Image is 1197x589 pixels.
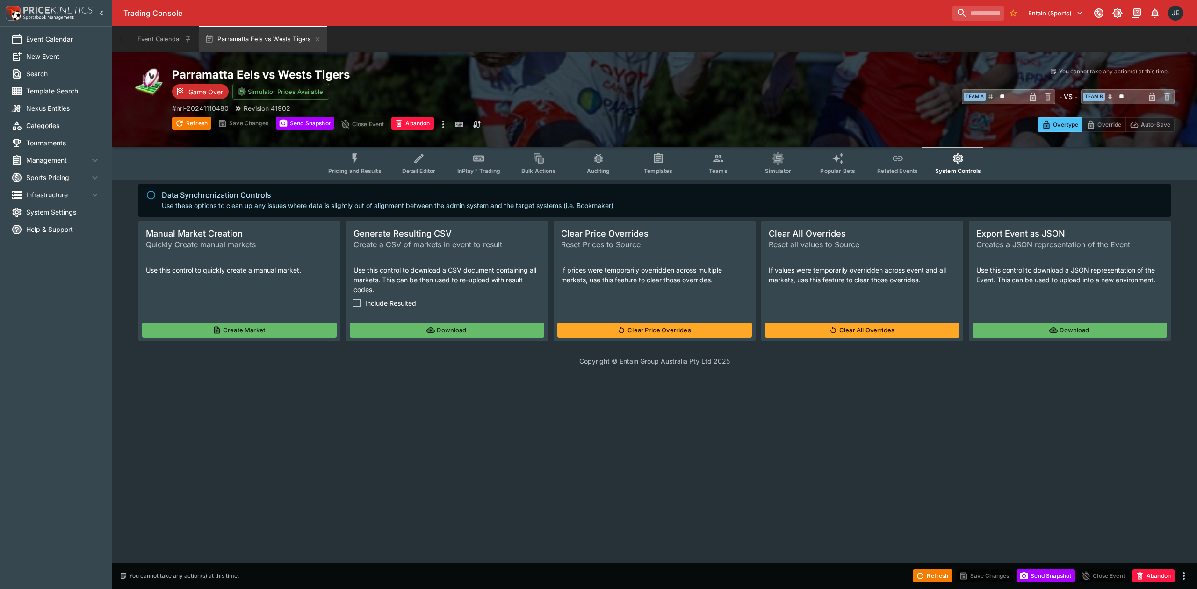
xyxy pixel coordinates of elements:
div: James Edlin [1168,6,1183,21]
button: Download [973,323,1167,338]
button: Override [1082,117,1125,132]
span: Team A [964,93,986,101]
p: You cannot take any action(s) at this time. [129,572,239,580]
button: Refresh [172,117,211,130]
span: Detail Editor [402,167,435,174]
span: Reset all values to Source [769,239,956,250]
span: Include Resulted [365,298,416,308]
button: Send Snapshot [276,117,334,130]
span: Sports Pricing [26,172,89,182]
img: PriceKinetics Logo [3,4,22,22]
span: Clear Price Overrides [561,228,748,239]
button: more [438,117,449,132]
span: InPlay™ Trading [457,167,500,174]
div: Use these options to clean up any issues where data is slightly out of alignment between the admi... [162,187,613,214]
button: Event Calendar [132,26,197,52]
p: If values were temporarily overridden across event and all markets, use this feature to clear tho... [769,265,956,285]
h6: - VS - [1059,92,1077,101]
span: Infrastructure [26,190,89,200]
button: Parramatta Eels vs Wests Tigers [199,26,327,52]
p: Overtype [1053,120,1078,129]
button: Overtype [1038,117,1082,132]
p: If prices were temporarily overridden across multiple markets, use this feature to clear those ov... [561,265,748,285]
span: Management [26,155,89,165]
button: Clear Price Overrides [557,323,752,338]
span: Mark an event as closed and abandoned. [391,118,433,128]
span: Export Event as JSON [976,228,1163,239]
button: James Edlin [1165,3,1186,23]
p: Copy To Clipboard [172,103,229,113]
button: Toggle light/dark mode [1109,5,1126,22]
p: Use this control to quickly create a manual market. [146,265,333,275]
span: System Controls [935,167,981,174]
button: Documentation [1128,5,1145,22]
span: Create a CSV of markets in event to result [353,239,541,250]
span: Related Events [877,167,918,174]
div: Trading Console [123,8,949,18]
p: Game Over [188,87,223,97]
div: Start From [1038,117,1175,132]
span: New Event [26,51,101,61]
span: Generate Resulting CSV [353,228,541,239]
button: Refresh [913,569,952,582]
span: Event Calendar [26,34,101,44]
p: You cannot take any action(s) at this time. [1059,67,1169,76]
button: Clear All Overrides [765,323,959,338]
button: No Bookmarks [1006,6,1021,21]
button: Notifications [1147,5,1163,22]
button: Connected to PK [1090,5,1107,22]
span: Nexus Entities [26,103,101,113]
span: Quickly Create manual markets [146,239,333,250]
span: Templates [644,167,672,174]
h2: Copy To Clipboard [172,67,673,82]
span: Manual Market Creation [146,228,333,239]
button: Select Tenant [1023,6,1089,21]
span: Teams [709,167,728,174]
span: Categories [26,121,101,130]
span: Team B [1083,93,1105,101]
p: Use this control to download a JSON representation of the Event. This can be used to upload into ... [976,265,1163,285]
input: search [952,6,1004,21]
span: Clear All Overrides [769,228,956,239]
p: Copyright © Entain Group Australia Pty Ltd 2025 [112,356,1197,366]
span: Help & Support [26,224,101,234]
button: Download [350,323,544,338]
span: Creates a JSON representation of the Event [976,239,1163,250]
button: more [1178,570,1190,582]
span: Popular Bets [820,167,855,174]
button: Send Snapshot [1017,569,1075,582]
p: Use this control to download a CSV document containing all markets. This can be then used to re-u... [353,265,541,294]
button: Abandon [391,117,433,130]
div: Event type filters [321,147,988,180]
button: Simulator Prices Available [232,84,329,100]
span: Search [26,69,101,79]
span: Bulk Actions [521,167,556,174]
p: Auto-Save [1141,120,1170,129]
button: Abandon [1132,569,1175,582]
img: Sportsbook Management [23,15,74,20]
img: PriceKinetics [23,7,93,14]
img: rugby_league.png [135,67,165,97]
span: Simulator [765,167,791,174]
p: Revision 41902 [244,103,290,113]
button: Create Market [142,323,337,338]
p: Override [1097,120,1121,129]
button: Auto-Save [1125,117,1175,132]
span: Reset Prices to Source [561,239,748,250]
span: Mark an event as closed and abandoned. [1132,570,1175,580]
span: Auditing [587,167,610,174]
span: System Settings [26,207,101,217]
span: Tournaments [26,138,101,148]
span: Pricing and Results [328,167,382,174]
div: Data Synchronization Controls [162,189,613,201]
span: Template Search [26,86,101,96]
